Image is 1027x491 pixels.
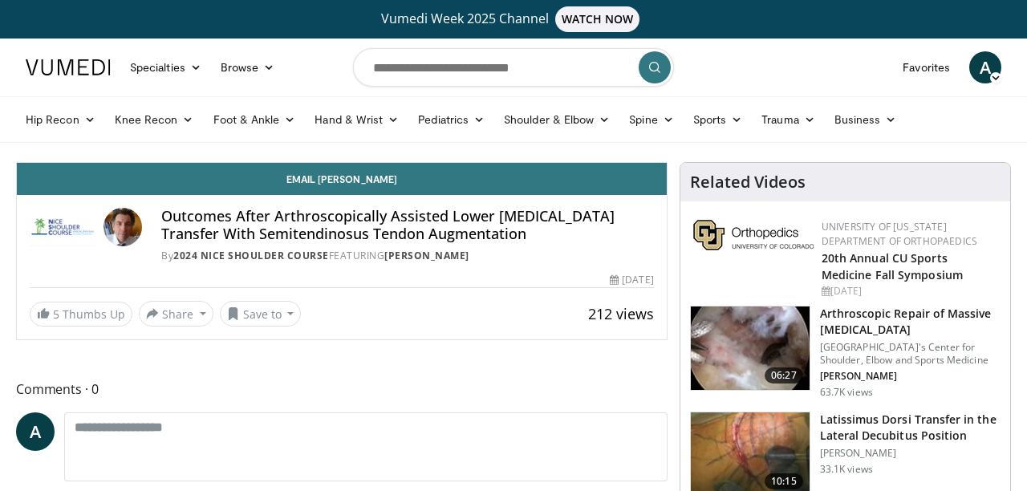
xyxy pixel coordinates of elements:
h3: Latissimus Dorsi Transfer in the Lateral Decubitus Position [820,412,1001,444]
img: Avatar [104,208,142,246]
span: WATCH NOW [555,6,640,32]
a: University of [US_STATE] Department of Orthopaedics [822,220,977,248]
a: Trauma [752,103,825,136]
img: VuMedi Logo [26,59,111,75]
a: A [16,412,55,451]
a: Business [825,103,907,136]
a: Shoulder & Elbow [494,103,619,136]
img: 281021_0002_1.png.150x105_q85_crop-smart_upscale.jpg [691,306,810,390]
p: [PERSON_NAME] [820,370,1001,383]
h4: Outcomes After Arthroscopically Assisted Lower [MEDICAL_DATA] Transfer With Semitendinosus Tendon... [161,208,653,242]
span: Comments 0 [16,379,668,400]
div: [DATE] [822,284,997,298]
a: Hand & Wrist [305,103,408,136]
span: 06:27 [765,367,803,383]
a: 06:27 Arthroscopic Repair of Massive [MEDICAL_DATA] [GEOGRAPHIC_DATA]'s Center for Shoulder, Elbo... [690,306,1001,399]
a: Foot & Ankle [204,103,306,136]
a: Specialties [120,51,211,83]
a: Sports [684,103,753,136]
a: Vumedi Week 2025 ChannelWATCH NOW [28,6,999,32]
p: [PERSON_NAME] [820,447,1001,460]
p: [GEOGRAPHIC_DATA]'s Center for Shoulder, Elbow and Sports Medicine [820,341,1001,367]
a: Email [PERSON_NAME] [17,163,667,195]
a: 2024 Nice Shoulder Course [173,249,329,262]
h3: Arthroscopic Repair of Massive [MEDICAL_DATA] [820,306,1001,338]
button: Save to [220,301,302,327]
a: 20th Annual CU Sports Medicine Fall Symposium [822,250,963,282]
a: [PERSON_NAME] [384,249,469,262]
p: 63.7K views [820,386,873,399]
a: Favorites [893,51,960,83]
a: Hip Recon [16,103,105,136]
div: By FEATURING [161,249,653,263]
span: 212 views [588,304,654,323]
a: 5 Thumbs Up [30,302,132,327]
a: Spine [619,103,683,136]
a: Pediatrics [408,103,494,136]
button: Share [139,301,213,327]
a: Browse [211,51,285,83]
a: Knee Recon [105,103,204,136]
h4: Related Videos [690,172,806,192]
input: Search topics, interventions [353,48,674,87]
div: [DATE] [610,273,653,287]
a: A [969,51,1001,83]
p: 33.1K views [820,463,873,476]
img: 355603a8-37da-49b6-856f-e00d7e9307d3.png.150x105_q85_autocrop_double_scale_upscale_version-0.2.png [693,220,814,250]
span: 10:15 [765,473,803,489]
span: 5 [53,306,59,322]
img: 2024 Nice Shoulder Course [30,208,97,246]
